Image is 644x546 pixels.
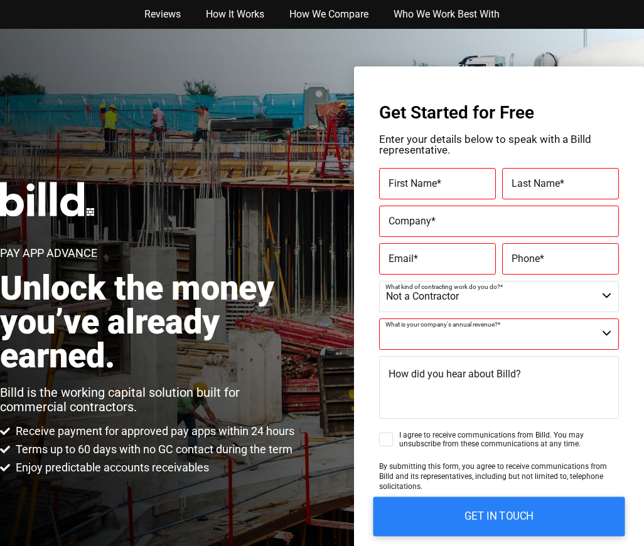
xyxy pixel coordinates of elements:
[13,460,209,475] span: Enjoy predictable accounts receivables
[379,433,393,446] input: I agree to receive communications from Billd. You may unsubscribe from these communications at an...
[373,496,625,536] input: GET IN TOUCH
[379,104,619,122] h3: Get Started for Free
[13,424,294,439] span: Receive payment for approved pay apps within 24 hours
[389,253,414,265] span: Email
[389,177,437,189] span: First Name
[389,368,521,380] span: How did you hear about Billd?
[399,431,619,449] span: I agree to receive communications from Billd. You may unsubscribe from these communications at an...
[13,442,292,457] span: Terms up to 60 days with no GC contact during the term
[379,134,619,155] p: Enter your details below to speak with a Billd representative.
[379,462,607,491] span: By submitting this form, you agree to receive communications from Billd and its representatives, ...
[389,215,431,227] span: Company
[512,253,540,265] span: Phone
[512,177,560,189] span: Last Name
